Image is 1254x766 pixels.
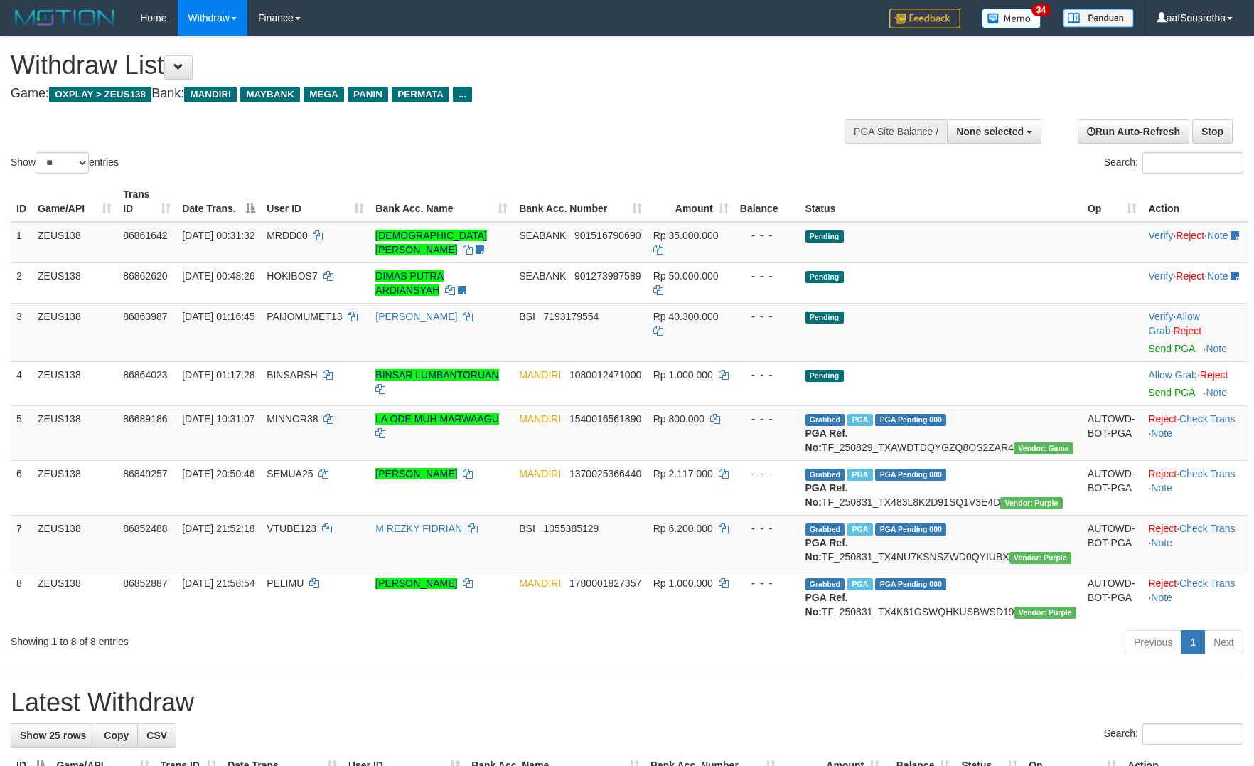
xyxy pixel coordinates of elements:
td: TF_250831_TX4NU7KSNSZWD0QYIUBX [800,515,1082,570]
span: Vendor URL: https://trx4.1velocity.biz [1009,552,1071,564]
a: BINSAR LUMBANTORUAN [375,369,498,381]
span: · [1148,369,1199,381]
a: Next [1204,630,1243,654]
input: Search: [1142,723,1243,745]
td: · · [1142,515,1248,570]
span: Pending [805,230,844,243]
span: Rp 40.300.000 [653,311,719,322]
div: Showing 1 to 8 of 8 entries [11,629,512,649]
span: MANDIRI [519,468,561,479]
span: PGA Pending [875,414,946,426]
span: [DATE] 01:17:28 [182,369,254,381]
span: [DATE] 00:31:32 [182,230,254,241]
span: Rp 800.000 [653,413,704,425]
div: - - - [740,228,794,243]
span: MAYBANK [240,87,300,102]
span: Grabbed [805,469,845,481]
span: MEGA [304,87,344,102]
a: [PERSON_NAME] [375,311,457,322]
a: M REZKY FIDRIAN [375,523,462,534]
td: ZEUS138 [32,303,117,361]
div: PGA Site Balance / [845,119,947,144]
a: CSV [137,723,176,748]
span: Marked by aafsolysreylen [847,578,872,590]
a: [PERSON_NAME] [375,578,457,589]
span: · [1148,311,1199,336]
span: VTUBE123 [267,523,316,534]
th: Bank Acc. Number: activate to sort column ascending [513,181,648,222]
td: ZEUS138 [32,460,117,515]
td: · · [1142,570,1248,624]
span: Copy 901516790690 to clipboard [574,230,641,241]
td: 7 [11,515,32,570]
a: Check Trans [1179,578,1236,589]
td: TF_250831_TX4K61GSWQHKUSBWSD19 [800,570,1082,624]
a: LA ODE MUH MARWAAGU [375,413,498,425]
span: [DATE] 10:31:07 [182,413,254,425]
span: PAIJOMUMET13 [267,311,342,322]
td: 1 [11,222,32,263]
span: Pending [805,312,844,324]
span: [DATE] 21:58:54 [182,578,254,589]
td: · · [1142,262,1248,303]
td: ZEUS138 [32,570,117,624]
a: Note [1207,230,1228,241]
span: Pending [805,370,844,382]
span: PGA Pending [875,578,946,590]
span: Copy 1080012471000 to clipboard [569,369,641,381]
a: Verify [1148,230,1173,241]
span: Copy 1540016561890 to clipboard [569,413,641,425]
span: Copy 7193179554 to clipboard [543,311,599,322]
th: Trans ID: activate to sort column ascending [117,181,176,222]
a: Note [1151,537,1172,548]
td: 6 [11,460,32,515]
a: [PERSON_NAME] [375,468,457,479]
td: AUTOWD-BOT-PGA [1082,515,1143,570]
span: Rp 1.000.000 [653,369,713,381]
span: MANDIRI [519,413,561,425]
th: Balance [734,181,800,222]
td: TF_250829_TXAWDTDQYGZQ8OS2ZAR4 [800,405,1082,460]
div: - - - [740,309,794,324]
td: ZEUS138 [32,405,117,460]
span: None selected [956,126,1024,137]
td: 2 [11,262,32,303]
span: 86852887 [123,578,167,589]
th: ID [11,181,32,222]
b: PGA Ref. No: [805,427,848,453]
a: Stop [1192,119,1233,144]
a: Send PGA [1148,343,1194,354]
div: - - - [740,467,794,481]
span: 86852488 [123,523,167,534]
span: MANDIRI [519,578,561,589]
a: Reject [1148,578,1177,589]
span: 86863987 [123,311,167,322]
h1: Latest Withdraw [11,688,1243,717]
td: ZEUS138 [32,262,117,303]
img: panduan.png [1063,9,1134,28]
span: Copy 901273997589 to clipboard [574,270,641,282]
span: Rp 35.000.000 [653,230,719,241]
td: TF_250831_TX483L8K2D91SQ1V3E4D [800,460,1082,515]
span: SEABANK [519,230,566,241]
span: MINNOR38 [267,413,318,425]
span: BSI [519,523,535,534]
th: Bank Acc. Name: activate to sort column ascending [370,181,513,222]
span: 86689186 [123,413,167,425]
td: ZEUS138 [32,222,117,263]
a: Note [1151,592,1172,603]
span: Grabbed [805,414,845,426]
span: MANDIRI [519,369,561,381]
label: Search: [1104,723,1243,745]
span: Copy [104,730,129,741]
a: Check Trans [1179,413,1236,425]
a: Reject [1148,468,1177,479]
a: Verify [1148,311,1173,322]
span: 86862620 [123,270,167,282]
th: Status [800,181,1082,222]
span: PGA Pending [875,523,946,536]
b: PGA Ref. No: [805,482,848,508]
label: Search: [1104,152,1243,174]
a: DIMAS PUTRA ARDIANSYAH [375,270,444,296]
th: User ID: activate to sort column ascending [261,181,370,222]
